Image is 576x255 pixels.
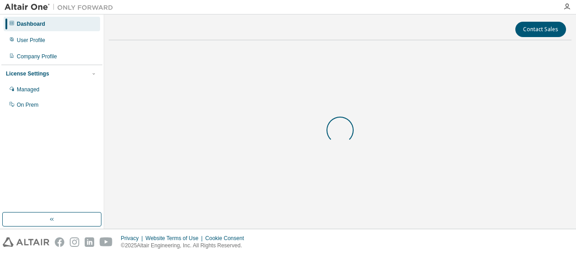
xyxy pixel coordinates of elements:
[17,53,57,60] div: Company Profile
[70,237,79,247] img: instagram.svg
[17,86,39,93] div: Managed
[17,37,45,44] div: User Profile
[6,70,49,77] div: License Settings
[55,237,64,247] img: facebook.svg
[100,237,113,247] img: youtube.svg
[17,20,45,28] div: Dashboard
[121,242,250,250] p: © 2025 Altair Engineering, Inc. All Rights Reserved.
[17,101,38,109] div: On Prem
[85,237,94,247] img: linkedin.svg
[121,235,145,242] div: Privacy
[205,235,249,242] div: Cookie Consent
[5,3,118,12] img: Altair One
[145,235,205,242] div: Website Terms of Use
[515,22,566,37] button: Contact Sales
[3,237,49,247] img: altair_logo.svg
